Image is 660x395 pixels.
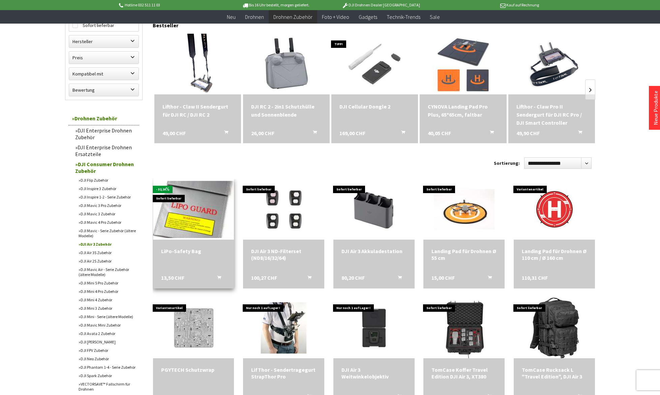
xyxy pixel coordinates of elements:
label: Preis [69,52,139,64]
a: DJI Air 3 Akkuladestation 80,20 CHF In den Warenkorb [341,248,407,254]
span: Drohnen [245,13,264,20]
a: Drohnen [240,10,269,24]
a: CYNOVA Landing Pad Pro Plus, 65*65cm, faltbar 40,05 CHF In den Warenkorb [428,102,498,119]
label: Sofort lieferbar [69,19,139,31]
span: Gadgets [359,13,377,20]
span: Drohnen Zubehör [273,13,312,20]
button: In den Warenkorb [216,129,232,138]
span: 49,00 CHF [162,129,186,137]
label: Hersteller [69,35,139,48]
a: DJI Air 2S Zubehör [75,257,139,265]
div: Landing Pad für Drohnen Ø 55 cm [431,248,497,261]
div: PGYTECH Schutzwrap [161,366,226,373]
img: DJI RC 2 - 2in1 Schutzhülle und Sonnenblende [256,34,317,94]
a: DJI Mavic 4 Pro Zubehör [75,218,139,226]
img: Landing Pad für Drohnen Ø 110 cm / Ø 160 cm [524,179,585,240]
img: DJI Air 3 ND-Filterset (ND8/16/32/64) [243,182,324,237]
img: LifThor - Sendertragegurt StrapThor Pro [243,302,324,354]
a: Neu [222,10,240,24]
a: DJI Mini 4 Zubehör [75,296,139,304]
a: Landing Pad für Drohnen Ø 55 cm 15,00 CHF In den Warenkorb [431,248,497,261]
span: Sale [430,13,440,20]
span: 49,90 CHF [516,129,540,137]
p: Kauf auf Rechnung [433,1,539,9]
span: Foto + Video [322,13,349,20]
a: DJI Flip Zubehör [75,176,139,184]
span: 100,27 CHF [251,274,277,281]
a: DJI Cellular Dongle 2 169,00 CHF In den Warenkorb [339,102,410,111]
a: DJI Air 3 Weitwinkelobjektiv 70,16 CHF In den Warenkorb [341,366,407,380]
a: DJI Mini 3 Zubehör [75,304,139,312]
img: TomCase Rucksack L "Travel Edition", DJI Air 3 [530,298,579,358]
button: In den Warenkorb [299,274,316,283]
a: Technik-Trends [382,10,425,24]
div: DJI Cellular Dongle 2 [339,102,410,111]
div: Lifthor - Claw Pro II Sendergurt für DJI RC Pro / DJI Smart Controller [516,102,587,127]
a: DJI Mavic 3 Zubehör [75,210,139,218]
div: CYNOVA Landing Pad Pro Plus, 65*65cm, faltbar [428,102,498,119]
p: Hotline 032 511 11 03 [118,1,223,9]
div: Landing Pad für Drohnen Ø 110 cm / Ø 160 cm [522,248,587,261]
a: DJI Mavic Mini Zubehör [75,321,139,329]
a: DJI FPV Zubehör [75,346,139,355]
label: Kompatibel mit [69,68,139,80]
img: DJI Air 3 Akkuladestation [333,182,415,237]
a: DJI Spark Zubehör [75,371,139,380]
span: Technik-Trends [387,13,420,20]
span: Neu [227,13,236,20]
a: DJI Mini 5 Pro Zubehör [75,279,139,287]
img: Landing Pad für Drohnen Ø 55 cm [434,179,494,240]
a: DJI Phantom 1-4 - Serie Zubehör [75,363,139,371]
a: Drohnen Zubehör [269,10,317,24]
button: In den Warenkorb [393,129,409,138]
a: DJI Air 3S Zubehör [75,248,139,257]
button: In den Warenkorb [390,274,406,283]
a: TomCase Koffer Travel Edition DJI Air 3, XT380 169,63 CHF In den Warenkorb [431,366,497,380]
a: DJI Mavic Air - Serie Zubehör (ältere Modelle) [75,265,139,279]
a: Lifthor - Claw Pro II Sendergurt für DJI RC Pro / DJI Smart Controller 49,90 CHF In den Warenkorb [516,102,587,127]
a: Gadgets [354,10,382,24]
img: CYNOVA Landing Pad Pro Plus, 65*65cm, faltbar [433,34,493,94]
img: Lifthor - Claw Pro II Sendergurt für DJI RC Pro / DJI Smart Controller [518,34,585,94]
span: 110,31 CHF [522,274,548,281]
a: DJI RC 2 - 2in1 Schutzhülle und Sonnenblende 26,00 CHF In den Warenkorb [251,102,322,119]
button: In den Warenkorb [480,274,496,283]
a: DJI [PERSON_NAME] [75,338,139,346]
button: In den Warenkorb [305,129,321,138]
span: 13,50 CHF [161,274,184,281]
a: DJI Enterprise Drohnen Zubehör [72,125,139,142]
a: DJI Consumer Drohnen Zubehör [72,159,139,176]
a: LifThor - Sendertragegurt StrapThor Pro 159,59 CHF In den Warenkorb [251,366,316,380]
span: 15,00 CHF [431,274,455,281]
a: Sale [425,10,445,24]
img: PGYTECH Schutzwrap [163,298,224,358]
a: Lifthor - Claw II Sendergurt für DJI RC / DJI RC 2 49,00 CHF In den Warenkorb [162,102,233,119]
img: LiPo-Safety Bag [137,181,250,238]
span: 80,20 CHF [341,274,365,281]
button: In den Warenkorb [482,129,498,138]
a: Neue Produkte [652,91,659,125]
a: DJI Enterprise Drohnen Ersatzteile [72,142,139,159]
label: Bewertung [69,84,139,96]
a: VECTORSAVE™ Fallschirm für Drohnen [75,380,139,393]
a: DJI Mini - Serie (ältere Modelle) [75,312,139,321]
a: DJI Avata 2 Zubehör [75,329,139,338]
div: LifThor - Sendertragegurt StrapThor Pro [251,366,316,380]
div: Lifthor - Claw II Sendergurt für DJI RC / DJI RC 2 [162,102,233,119]
button: In den Warenkorb [209,274,225,283]
a: DJI Air 3 ND-Filterset (ND8/16/32/64) 100,27 CHF In den Warenkorb [251,248,316,261]
span: 169,00 CHF [339,129,365,137]
a: DJI Mavic - Serie Zubehör (ältere Modelle) [75,226,139,240]
a: DJI Inspire 1-2 - Serie Zubehör [75,193,139,201]
p: DJI Drohnen Dealer [GEOGRAPHIC_DATA] [328,1,433,9]
a: DJI Air 3 Zubehör [75,240,139,248]
div: DJI Air 3 Weitwinkelobjektiv [341,366,407,380]
label: Sortierung: [494,158,520,169]
p: Bis 16 Uhr bestellt, morgen geliefert. [223,1,328,9]
img: TomCase Koffer Travel Edition DJI Air 3, XT380 [434,298,494,358]
div: DJI Air 3 ND-Filterset (ND8/16/32/64) [251,248,316,261]
img: DJI Cellular Dongle 2 [331,35,418,93]
a: TomCase Rucksack L "Travel Edition", DJI Air 3 179,66 CHF In den Warenkorb [522,366,587,380]
a: DJI Mavic 3 Pro Zubehör [75,201,139,210]
a: LiPo-Safety Bag 13,50 CHF In den Warenkorb [161,248,226,254]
